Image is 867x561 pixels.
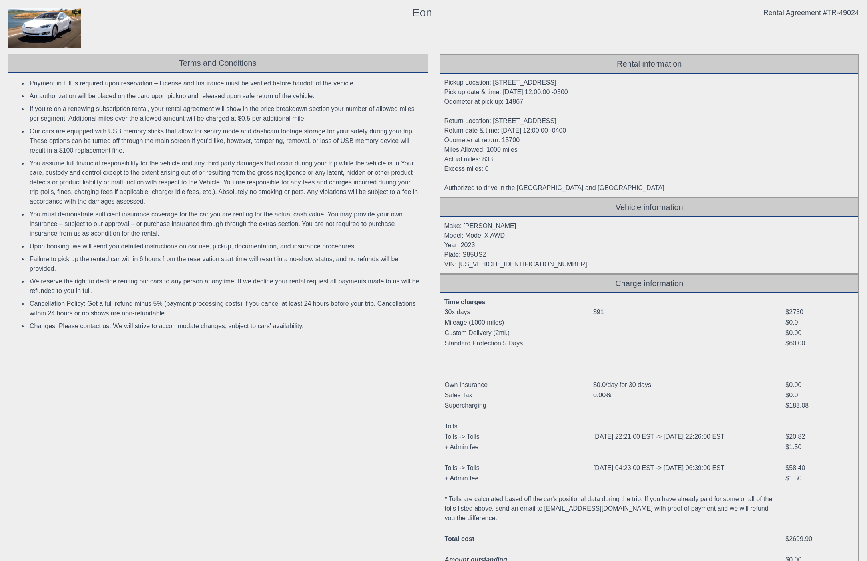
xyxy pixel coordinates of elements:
[8,54,428,73] div: Terms and Conditions
[440,217,859,273] div: Make: [PERSON_NAME] Model: Model X AWD Year: 2023 Plate: S85USZ VIN: [US_VEHICLE_IDENTIFICATION_N...
[593,463,785,473] td: [DATE] 04:23:00 EST -> [DATE] 06:39:00 EST
[28,320,422,333] li: Changes: Please contact us. We will strive to accommodate changes, subject to cars' availability.
[444,463,593,473] td: Tolls -> Tolls
[28,77,422,90] li: Payment in full is required upon reservation – License and Insurance must be verified before hand...
[785,380,853,390] td: $0.00
[785,307,853,317] td: $2730
[28,103,422,125] li: If you're on a renewing subscription rental, your rental agreement will show in the price breakdo...
[785,400,853,411] td: $183.08
[28,253,422,275] li: Failure to pick up the rented car within 6 hours from the reservation start time will result in a...
[28,90,422,103] li: An authorization will be placed on the card upon pickup and released upon safe return of the vehi...
[593,390,785,400] td: 0.00%
[444,338,593,349] td: Standard Protection 5 Days
[785,473,853,484] td: $1.50
[8,8,81,48] img: contract_model.jpg
[28,125,422,157] li: Our cars are equipped with USB memory sticks that allow for sentry mode and dashcam footage stora...
[28,208,422,240] li: You must demonstrate sufficient insurance coverage for the car you are renting for the actual cas...
[444,442,593,452] td: + Admin fee
[785,390,853,400] td: $0.0
[785,534,853,544] td: $2699.90
[444,473,593,484] td: + Admin fee
[440,275,859,293] div: Charge information
[28,297,422,320] li: Cancellation Policy: Get a full refund minus 5% (payment processing costs) if you cancel at least...
[785,463,853,473] td: $58.40
[444,421,593,432] td: Tolls
[785,317,853,328] td: $0.0
[444,390,593,400] td: Sales Tax
[412,8,432,18] div: Eon
[785,432,853,442] td: $20.82
[440,198,859,217] div: Vehicle information
[593,307,785,317] td: $91
[444,297,853,307] div: Time charges
[444,317,593,328] td: Mileage (1000 miles)
[28,157,422,208] li: You assume full financial responsibility for the vehicle and any third party damages that occur d...
[763,8,859,18] div: Rental Agreement #TR-49024
[444,534,593,544] td: Total cost
[440,74,859,197] div: Pickup Location: [STREET_ADDRESS] Pick up date & time: [DATE] 12:00:00 -0500 Odometer at pick up:...
[444,432,593,442] td: Tolls -> Tolls
[28,240,422,253] li: Upon booking, we will send you detailed instructions on car use, pickup, documentation, and insur...
[444,380,593,390] td: Own Insurance
[444,494,785,523] td: * Tolls are calculated based off the car's positional data during the trip. If you have already p...
[785,442,853,452] td: $1.50
[28,275,422,297] li: We reserve the right to decline renting our cars to any person at anytime. If we decline your ren...
[785,338,853,349] td: $60.00
[444,400,593,411] td: Supercharging
[593,432,785,442] td: [DATE] 22:21:00 EST -> [DATE] 22:26:00 EST
[440,55,859,74] div: Rental information
[785,328,853,338] td: $0.00
[444,307,593,317] td: 30x days
[444,328,593,338] td: Custom Delivery (2mi.)
[593,380,785,390] td: $0.0/day for 30 days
